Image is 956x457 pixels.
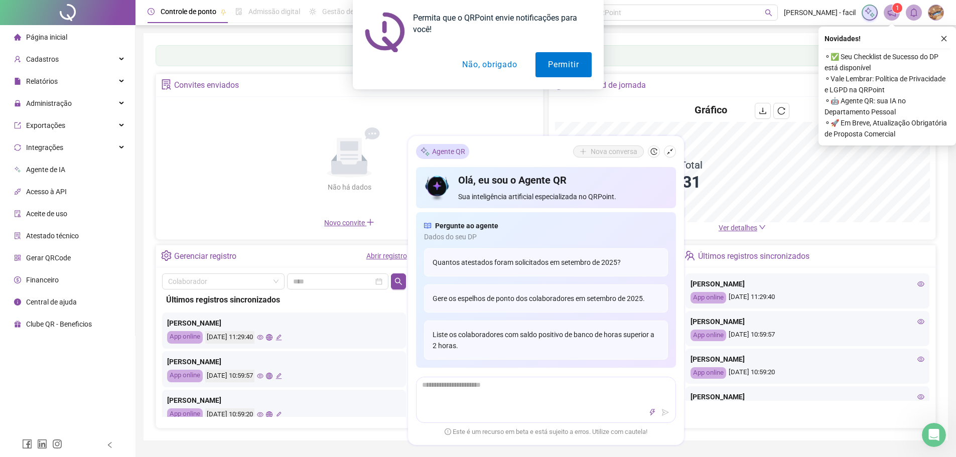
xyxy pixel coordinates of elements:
[424,284,668,313] div: Gere os espelhos de ponto dos colaboradores em setembro de 2025.
[825,117,950,139] span: ⚬ 🚀 Em Breve, Atualização Obrigatória de Proposta Comercial
[685,250,695,261] span: team
[266,334,272,341] span: global
[917,356,924,363] span: eye
[424,173,451,202] img: icon
[691,354,924,365] div: [PERSON_NAME]
[276,334,282,341] span: edit
[649,409,656,416] span: thunderbolt
[161,250,172,261] span: setting
[691,330,924,341] div: [DATE] 10:59:57
[14,100,21,107] span: lock
[26,188,67,196] span: Acesso à API
[26,143,63,151] span: Integrações
[14,144,21,151] span: sync
[167,395,401,406] div: [PERSON_NAME]
[424,220,431,231] span: read
[14,276,21,283] span: dollar
[719,224,757,232] span: Ver detalhes
[450,52,529,77] button: Não, obrigado
[167,331,203,344] div: App online
[26,276,59,284] span: Financeiro
[691,292,924,303] div: [DATE] 11:29:40
[650,148,657,155] span: history
[922,423,946,447] iframe: Intercom live chat
[303,182,395,193] div: Não há dados
[691,278,924,289] div: [PERSON_NAME]
[26,99,72,107] span: Administração
[691,292,726,303] div: App online
[167,408,203,421] div: App online
[759,107,767,115] span: download
[416,144,469,159] div: Agente QR
[37,439,47,449] span: linkedin
[691,391,924,402] div: [PERSON_NAME]
[366,252,407,260] a: Abrir registro
[420,146,430,157] img: sparkle-icon.fc2bf0ac1784a2077858766a79e2daf3.svg
[825,95,950,117] span: ⚬ 🤖 Agente QR: sua IA no Departamento Pessoal
[205,370,254,382] div: [DATE] 10:59:57
[26,166,65,174] span: Agente de IA
[26,121,65,129] span: Exportações
[691,367,726,379] div: App online
[691,367,924,379] div: [DATE] 10:59:20
[646,406,658,418] button: thunderbolt
[535,52,591,77] button: Permitir
[205,331,254,344] div: [DATE] 11:29:40
[14,188,21,195] span: api
[777,107,785,115] span: reload
[458,191,667,202] span: Sua inteligência artificial especializada no QRPoint.
[719,224,766,232] a: Ver detalhes down
[691,330,726,341] div: App online
[257,334,263,341] span: eye
[405,12,592,35] div: Permita que o QRPoint envie notificações para você!
[917,318,924,325] span: eye
[659,406,671,418] button: send
[26,298,77,306] span: Central de ajuda
[917,280,924,287] span: eye
[424,231,668,242] span: Dados do seu DP
[166,293,402,306] div: Últimos registros sincronizados
[257,373,263,379] span: eye
[26,320,92,328] span: Clube QR - Beneficios
[26,232,79,240] span: Atestado técnico
[106,441,113,448] span: left
[257,411,263,418] span: eye
[14,321,21,328] span: gift
[26,254,71,262] span: Gerar QRCode
[22,439,32,449] span: facebook
[917,393,924,400] span: eye
[424,321,668,360] div: Liste os colaboradores com saldo positivo de banco de horas superior a 2 horas.
[759,224,766,231] span: down
[394,277,402,285] span: search
[573,145,644,158] button: Nova conversa
[445,428,451,434] span: exclamation-circle
[445,427,647,437] span: Este é um recurso em beta e está sujeito a erros. Utilize com cautela!
[266,373,272,379] span: global
[14,254,21,261] span: qrcode
[167,370,203,382] div: App online
[174,248,236,265] div: Gerenciar registro
[424,248,668,276] div: Quantos atestados foram solicitados em setembro de 2025?
[167,318,401,329] div: [PERSON_NAME]
[14,210,21,217] span: audit
[205,408,254,421] div: [DATE] 10:59:20
[324,219,374,227] span: Novo convite
[691,316,924,327] div: [PERSON_NAME]
[26,210,67,218] span: Aceite de uso
[52,439,62,449] span: instagram
[366,218,374,226] span: plus
[276,373,282,379] span: edit
[695,103,727,117] h4: Gráfico
[458,173,667,187] h4: Olá, eu sou o Agente QR
[266,411,272,418] span: global
[14,122,21,129] span: export
[435,220,498,231] span: Pergunte ao agente
[365,12,405,52] img: notification icon
[167,356,401,367] div: [PERSON_NAME]
[14,232,21,239] span: solution
[276,411,282,418] span: edit
[14,298,21,306] span: info-circle
[666,148,673,155] span: shrink
[698,248,809,265] div: Últimos registros sincronizados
